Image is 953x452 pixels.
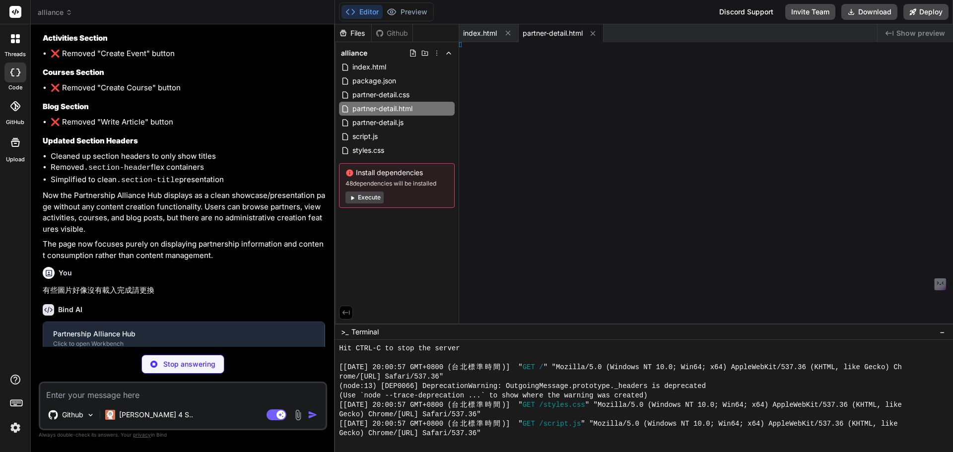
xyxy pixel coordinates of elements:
[59,268,72,278] h6: You
[581,419,897,429] span: " "Mozilla/5.0 (Windows NT 10.0; Win64; x64) AppleWebKit/537.36 (KHTML, like
[452,363,502,372] span: 台北標準時間
[940,327,945,337] span: −
[86,411,95,419] img: Pick Models
[43,102,89,111] strong: Blog Section
[43,136,138,145] strong: Updated Section Headers
[351,89,410,101] span: partner-detail.css
[117,176,179,185] code: .section-title
[335,28,371,38] div: Files
[53,340,314,348] div: Click to open Workbench
[383,5,431,19] button: Preview
[341,5,383,19] button: Editor
[43,190,325,235] p: Now the Partnership Alliance Hub displays as a clean showcase/presentation page without any conte...
[51,162,325,174] li: Removed flex containers
[51,82,325,94] li: ❌ Removed "Create Course" button
[43,285,325,296] p: 有些圖片好像沒有載入完成請更換
[523,363,535,372] span: GET
[351,75,397,87] span: package.json
[308,410,318,420] img: icon
[372,28,412,38] div: Github
[51,174,325,187] li: Simplified to clean presentation
[345,180,448,188] span: 48 dependencies will be installed
[53,329,314,339] div: Partnership Alliance Hub
[339,344,460,353] span: Hit CTRL-C to stop the server
[292,409,304,421] img: attachment
[58,305,82,315] h6: Bind AI
[339,400,452,410] span: [[DATE] 20:00:57 GMT+0800 (
[539,400,585,410] span: /styles.css
[38,7,72,17] span: alliance
[341,48,367,58] span: alliance
[51,117,325,128] li: ❌ Removed "Write Article" button
[339,391,647,400] span: (Use `node --trace-deprecation ...` to show where the warning was created)
[903,4,949,20] button: Deploy
[7,419,24,436] img: settings
[785,4,835,20] button: Invite Team
[8,83,22,92] label: code
[523,419,535,429] span: GET
[119,410,193,420] p: [PERSON_NAME] 4 S..
[39,430,327,440] p: Always double-check its answers. Your in Bind
[452,419,502,429] span: 台北標準時間
[6,155,25,164] label: Upload
[133,432,151,438] span: privacy
[351,117,405,129] span: partner-detail.js
[351,327,379,337] span: Terminal
[105,410,115,420] img: Claude 4 Sonnet
[163,359,215,369] p: Stop answering
[351,61,387,73] span: index.html
[339,372,443,382] span: rome/[URL] Safari/537.36"
[463,28,497,38] span: index.html
[51,48,325,60] li: ❌ Removed "Create Event" button
[341,327,348,337] span: >_
[84,164,151,172] code: .section-header
[713,4,779,20] div: Discord Support
[539,419,581,429] span: /script.js
[896,28,945,38] span: Show preview
[339,429,481,438] span: Gecko) Chrome/[URL] Safari/537.36"
[502,363,523,372] span: )] "
[345,192,384,203] button: Execute
[339,419,452,429] span: [[DATE] 20:00:57 GMT+0800 (
[502,419,523,429] span: )] "
[502,400,523,410] span: )] "
[544,363,902,372] span: " "Mozilla/5.0 (Windows NT 10.0; Win64; x64) AppleWebKit/537.36 (KHTML, like Gecko) Ch
[43,239,325,261] p: The page now focuses purely on displaying partnership information and content consumption rather ...
[62,410,83,420] p: Github
[51,151,325,162] li: Cleaned up section headers to only show titles
[351,144,385,156] span: styles.css
[539,363,543,372] span: /
[339,382,706,391] span: (node:13) [DEP0066] DeprecationWarning: OutgoingMessage.prototype._headers is deprecated
[6,118,24,127] label: GitHub
[841,4,897,20] button: Download
[523,28,583,38] span: partner-detail.html
[351,130,379,142] span: script.js
[4,50,26,59] label: threads
[43,33,108,43] strong: Activities Section
[452,400,502,410] span: 台北標準時間
[523,400,535,410] span: GET
[585,400,902,410] span: " "Mozilla/5.0 (Windows NT 10.0; Win64; x64) AppleWebKit/537.36 (KHTML, like
[339,363,452,372] span: [[DATE] 20:00:57 GMT+0800 (
[339,410,481,419] span: Gecko) Chrome/[URL] Safari/537.36"
[345,168,448,178] span: Install dependencies
[43,67,104,77] strong: Courses Section
[351,103,413,115] span: partner-detail.html
[43,322,324,355] button: Partnership Alliance HubClick to open Workbench
[938,324,947,340] button: −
